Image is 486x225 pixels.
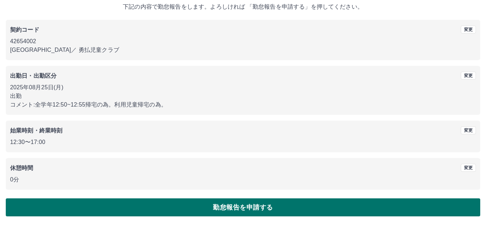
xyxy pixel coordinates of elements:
[461,72,476,80] button: 変更
[6,3,480,11] p: 下記の内容で勤怠報告をします。よろしければ 「勤怠報告を申請する」を押してください。
[10,92,476,100] p: 出勤
[10,127,62,134] b: 始業時刻・終業時刻
[10,165,34,171] b: 休憩時間
[461,26,476,33] button: 変更
[10,46,476,54] p: [GEOGRAPHIC_DATA] ／ 勇払児童クラブ
[461,164,476,172] button: 変更
[10,175,476,184] p: 0分
[10,83,476,92] p: 2025年08月25日(月)
[10,138,476,147] p: 12:30 〜 17:00
[6,198,480,216] button: 勤怠報告を申請する
[10,37,476,46] p: 42654002
[10,100,476,109] p: コメント: 全学年12:50~12:55帰宅の為。利用児童帰宅の為。
[10,27,39,33] b: 契約コード
[461,126,476,134] button: 変更
[10,73,57,79] b: 出勤日・出勤区分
